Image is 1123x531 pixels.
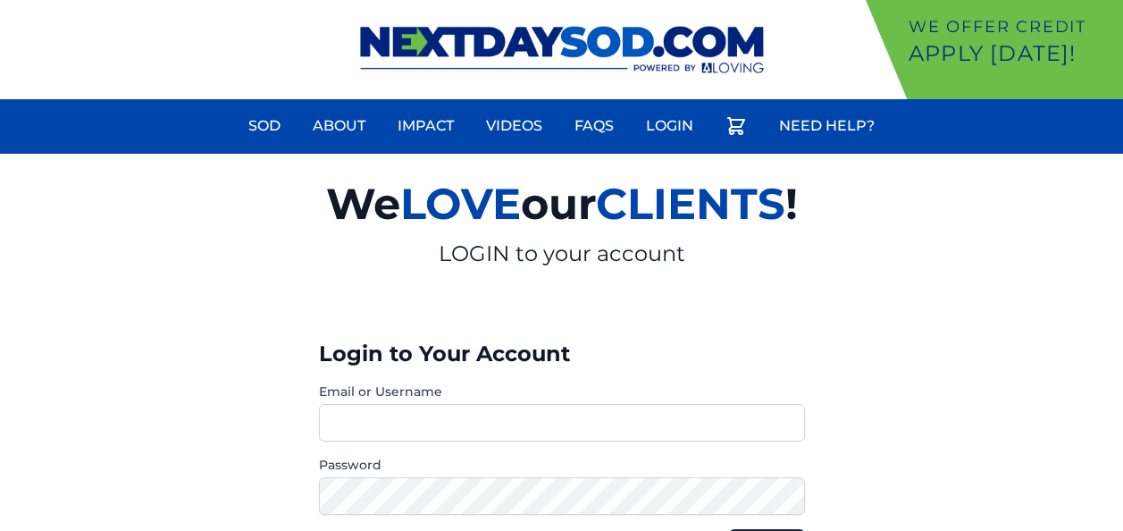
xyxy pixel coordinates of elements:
span: LOVE [400,178,521,230]
p: LOGIN to your account [119,240,1005,268]
a: Login [635,105,704,147]
label: Email or Username [319,383,805,400]
a: Need Help? [768,105,885,147]
h2: We our ! [119,168,1005,240]
a: Impact [387,105,465,147]
a: Sod [238,105,291,147]
p: Apply [DATE]! [909,39,1116,68]
span: CLIENTS [596,178,785,230]
a: About [302,105,376,147]
label: Password [319,456,805,474]
a: FAQs [564,105,624,147]
p: We offer Credit [909,14,1116,39]
a: Videos [475,105,553,147]
h3: Login to Your Account [319,340,805,368]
